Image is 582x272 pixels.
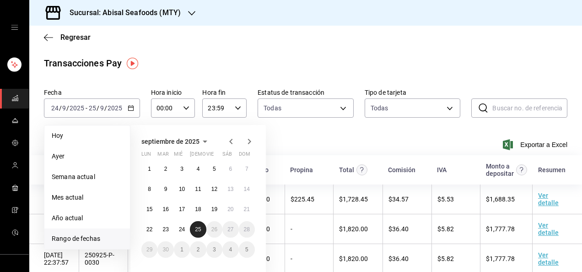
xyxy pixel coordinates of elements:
button: 1 de octubre de 2025 [174,241,190,258]
abbr: 29 de septiembre de 2025 [146,246,152,253]
span: Mes actual [52,193,123,202]
button: 22 de septiembre de 2025 [141,221,157,238]
abbr: 5 de octubre de 2025 [245,246,248,253]
button: 26 de septiembre de 2025 [206,221,222,238]
button: 8 de septiembre de 2025 [141,181,157,197]
button: 24 de septiembre de 2025 [174,221,190,238]
span: / [104,104,107,112]
abbr: 11 de septiembre de 2025 [195,186,201,192]
span: Semana actual [52,172,123,182]
button: 28 de septiembre de 2025 [239,221,255,238]
abbr: 6 de septiembre de 2025 [229,166,232,172]
button: 6 de septiembre de 2025 [222,161,238,177]
abbr: 24 de septiembre de 2025 [179,226,185,233]
abbr: 30 de septiembre de 2025 [162,246,168,253]
abbr: 10 de septiembre de 2025 [179,186,185,192]
span: $ 36.40 [388,255,409,262]
abbr: jueves [190,151,244,161]
button: 3 de octubre de 2025 [206,241,222,258]
abbr: 12 de septiembre de 2025 [211,186,217,192]
abbr: 1 de septiembre de 2025 [148,166,151,172]
button: 4 de octubre de 2025 [222,241,238,258]
button: 2 de septiembre de 2025 [157,161,173,177]
span: Todas [264,103,281,113]
abbr: 14 de septiembre de 2025 [244,186,250,192]
span: Ayer [52,152,123,161]
abbr: 26 de septiembre de 2025 [211,226,217,233]
abbr: 2 de septiembre de 2025 [164,166,167,172]
button: 21 de septiembre de 2025 [239,201,255,218]
span: $ 1,777.78 [486,255,515,262]
abbr: 13 de septiembre de 2025 [227,186,233,192]
abbr: 3 de septiembre de 2025 [180,166,183,172]
abbr: miércoles [174,151,183,161]
span: $ 5.82 [437,255,454,262]
span: $ 1,777.78 [486,225,515,233]
span: Regresar [60,33,91,42]
div: Comisión [388,166,415,174]
abbr: 9 de septiembre de 2025 [164,186,167,192]
button: 15 de septiembre de 2025 [141,201,157,218]
div: Todas [371,103,388,113]
a: Ver detalle [538,222,559,236]
label: Tipo de tarjeta [365,89,461,96]
abbr: 27 de septiembre de 2025 [227,226,233,233]
abbr: 8 de septiembre de 2025 [148,186,151,192]
label: Hora fin [202,89,247,96]
abbr: 21 de septiembre de 2025 [244,206,250,212]
abbr: 23 de septiembre de 2025 [162,226,168,233]
input: ---- [69,104,85,112]
span: $ 1,820.00 [339,225,368,233]
div: Propina [290,166,313,174]
label: Estatus de transacción [258,89,354,96]
button: 19 de septiembre de 2025 [206,201,222,218]
span: Rango de fechas [52,234,123,244]
abbr: sábado [222,151,232,161]
abbr: 20 de septiembre de 2025 [227,206,233,212]
span: $ 1,688.35 [486,196,515,203]
span: septiembre de 2025 [141,138,199,145]
abbr: 15 de septiembre de 2025 [146,206,152,212]
button: septiembre de 2025 [141,136,210,147]
label: Fecha [44,89,140,96]
button: 27 de septiembre de 2025 [222,221,238,238]
span: / [59,104,62,112]
button: 17 de septiembre de 2025 [174,201,190,218]
button: 16 de septiembre de 2025 [157,201,173,218]
button: 30 de septiembre de 2025 [157,241,173,258]
span: $ 34.57 [388,196,409,203]
span: $ 225.45 [291,196,314,203]
span: Hoy [52,131,123,141]
button: open drawer [11,24,18,31]
button: 11 de septiembre de 2025 [190,181,206,197]
abbr: 28 de septiembre de 2025 [244,226,250,233]
button: 25 de septiembre de 2025 [190,221,206,238]
button: 10 de septiembre de 2025 [174,181,190,197]
h3: Sucursal: Abisal Seafoods (MTY) [62,7,181,18]
abbr: 4 de octubre de 2025 [229,246,232,253]
span: / [97,104,99,112]
button: 13 de septiembre de 2025 [222,181,238,197]
abbr: 16 de septiembre de 2025 [162,206,168,212]
abbr: martes [157,151,168,161]
label: Hora inicio [151,89,195,96]
td: [DATE] 22:38:59 [29,214,79,244]
button: 4 de septiembre de 2025 [190,161,206,177]
button: 18 de septiembre de 2025 [190,201,206,218]
svg: Este es el monto resultante del total pagado menos comisión e IVA. Esta será la parte que se depo... [516,164,527,175]
div: Monto a depositar [486,163,514,177]
td: [DATE] 22:46:31 [29,185,79,214]
button: 5 de octubre de 2025 [239,241,255,258]
input: ---- [107,104,123,112]
button: 29 de septiembre de 2025 [141,241,157,258]
input: -- [62,104,66,112]
span: $ 36.40 [388,225,409,233]
div: Transacciones Pay [44,56,122,70]
input: -- [51,104,59,112]
button: 14 de septiembre de 2025 [239,181,255,197]
abbr: lunes [141,151,151,161]
button: Exportar a Excel [505,139,567,150]
abbr: viernes [206,151,214,161]
button: 9 de septiembre de 2025 [157,181,173,197]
